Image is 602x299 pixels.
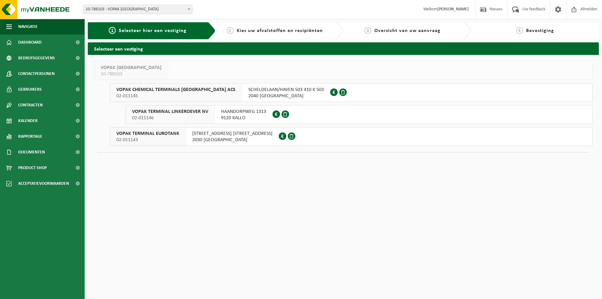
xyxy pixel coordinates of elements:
[18,176,69,191] span: Acceptatievoorwaarden
[192,131,272,137] span: [STREET_ADDRESS] [STREET_ADDRESS]
[18,19,38,35] span: Navigatie
[18,97,43,113] span: Contracten
[526,28,554,33] span: Bevestiging
[110,127,593,146] button: VOPAK TERMINAL EUROTANK 02-011143 [STREET_ADDRESS] [STREET_ADDRESS]2030 [GEOGRAPHIC_DATA]
[116,87,235,93] span: VOPAK CHEMICAL TERMINALS [GEOGRAPHIC_DATA] ACS
[119,28,187,33] span: Selecteer hier een vestiging
[18,113,38,129] span: Kalender
[101,65,161,71] span: VOPAK [GEOGRAPHIC_DATA]
[132,109,208,115] span: VOPAK TERMINAL LINKEROEVER NV
[364,27,371,34] span: 3
[374,28,441,33] span: Overzicht van uw aanvraag
[248,87,324,93] span: SCHELDELAAN/HAVEN 503 410 K 503
[109,27,116,34] span: 1
[132,115,208,121] span: 02-011146
[116,131,179,137] span: VOPAK TERMINAL EUROTANK
[116,93,235,99] span: 02-011145
[437,7,469,12] strong: [PERSON_NAME]
[83,5,192,14] span: 10-788103 - VOPAK BELGIUM
[88,42,599,55] h2: Selecteer een vestiging
[110,83,593,102] button: VOPAK CHEMICAL TERMINALS [GEOGRAPHIC_DATA] ACS 02-011145 SCHELDELAAN/HAVEN 503 410 K 5032040 [GEO...
[116,137,179,143] span: 02-011143
[18,129,42,144] span: Rapportage
[83,5,193,14] span: 10-788103 - VOPAK BELGIUM
[18,82,42,97] span: Gebruikers
[18,35,42,50] span: Dashboard
[125,105,593,124] button: VOPAK TERMINAL LINKEROEVER NV 02-011146 HAANDORPWEG 13139120 KALLO
[221,115,266,121] span: 9120 KALLO
[237,28,323,33] span: Kies uw afvalstoffen en recipiënten
[248,93,324,99] span: 2040 [GEOGRAPHIC_DATA]
[516,27,523,34] span: 4
[227,27,234,34] span: 2
[18,160,47,176] span: Product Shop
[101,71,161,77] span: 10-788103
[18,66,55,82] span: Contactpersonen
[18,144,45,160] span: Documenten
[18,50,55,66] span: Bedrijfsgegevens
[192,137,272,143] span: 2030 [GEOGRAPHIC_DATA]
[221,109,266,115] span: HAANDORPWEG 1313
